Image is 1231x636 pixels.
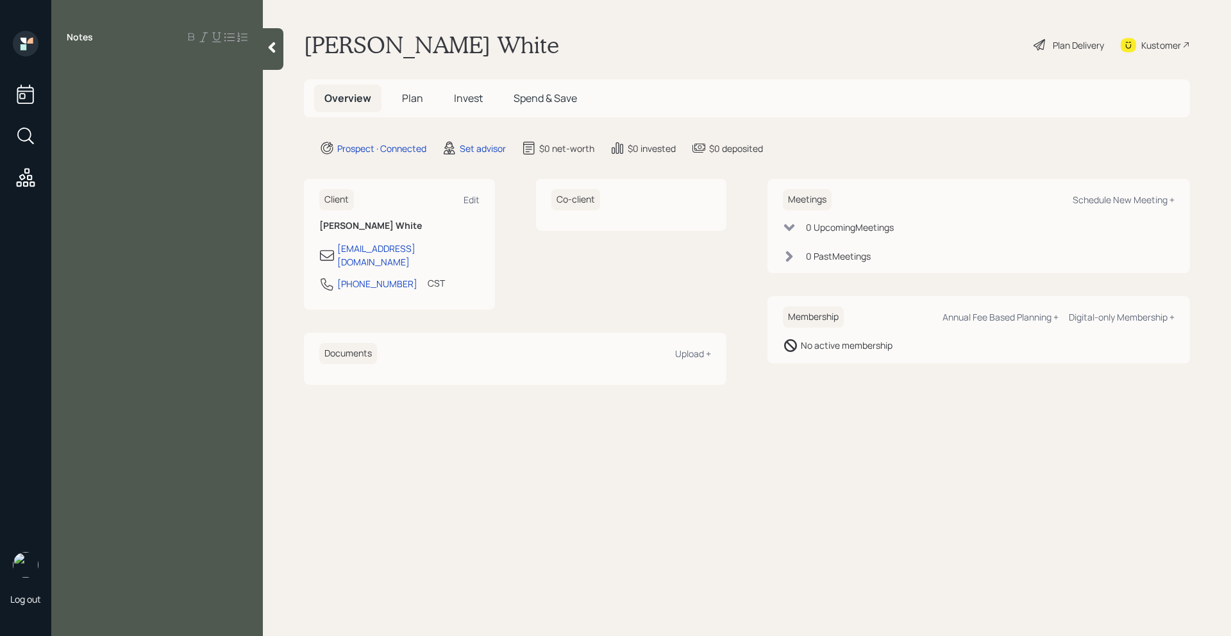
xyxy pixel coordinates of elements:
[319,343,377,364] h6: Documents
[337,242,480,269] div: [EMAIL_ADDRESS][DOMAIN_NAME]
[628,142,676,155] div: $0 invested
[428,276,445,290] div: CST
[539,142,594,155] div: $0 net-worth
[1141,38,1181,52] div: Kustomer
[454,91,483,105] span: Invest
[675,347,711,360] div: Upload +
[460,142,506,155] div: Set advisor
[13,552,38,578] img: retirable_logo.png
[10,593,41,605] div: Log out
[319,189,354,210] h6: Client
[801,339,892,352] div: No active membership
[464,194,480,206] div: Edit
[551,189,600,210] h6: Co-client
[67,31,93,44] label: Notes
[304,31,559,59] h1: [PERSON_NAME] White
[337,142,426,155] div: Prospect · Connected
[942,311,1059,323] div: Annual Fee Based Planning +
[337,277,417,290] div: [PHONE_NUMBER]
[1073,194,1175,206] div: Schedule New Meeting +
[514,91,577,105] span: Spend & Save
[783,189,832,210] h6: Meetings
[806,221,894,234] div: 0 Upcoming Meeting s
[1069,311,1175,323] div: Digital-only Membership +
[783,306,844,328] h6: Membership
[402,91,423,105] span: Plan
[709,142,763,155] div: $0 deposited
[324,91,371,105] span: Overview
[1053,38,1104,52] div: Plan Delivery
[806,249,871,263] div: 0 Past Meeting s
[319,221,480,231] h6: [PERSON_NAME] White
